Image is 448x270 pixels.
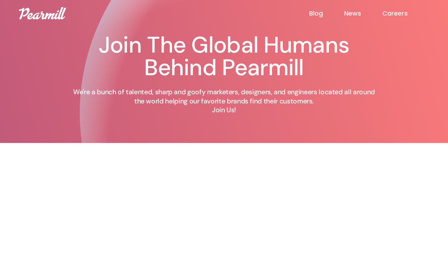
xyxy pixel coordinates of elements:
[19,7,66,19] img: Pearmill logo
[382,9,429,18] a: Careers
[69,88,379,115] p: We're a bunch of talented, sharp and goofy marketers, designers, and engineers located all around...
[309,9,344,18] a: Blog
[344,9,382,18] a: News
[69,34,379,79] h1: Join The Global Humans Behind Pearmill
